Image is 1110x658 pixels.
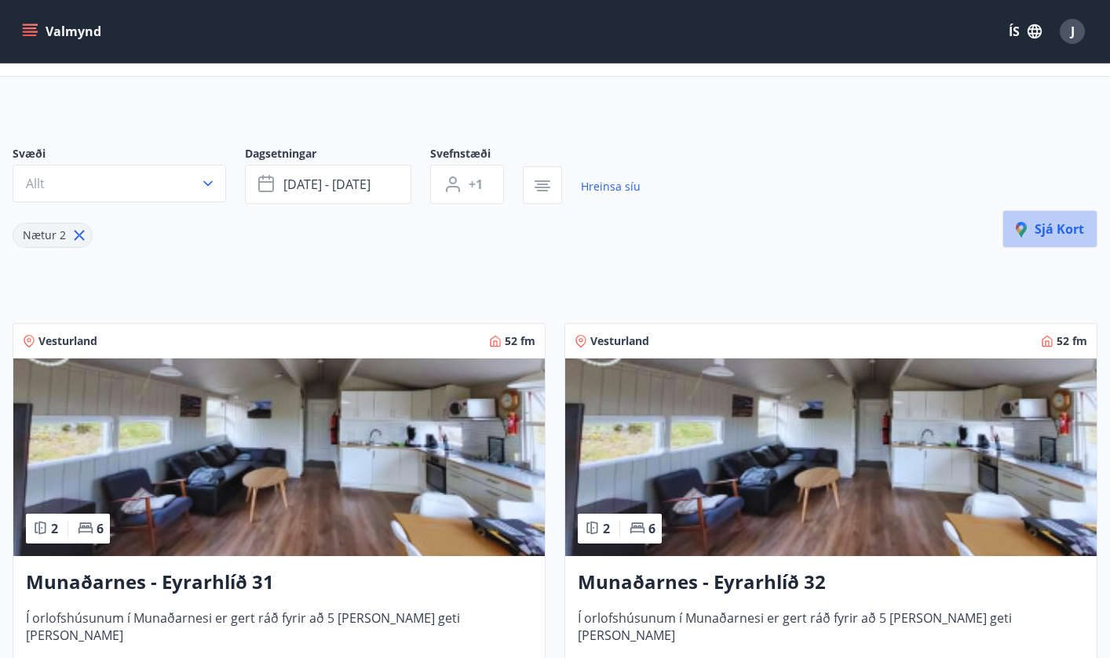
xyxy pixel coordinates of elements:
[1057,333,1087,349] span: 52 fm
[283,176,371,193] span: [DATE] - [DATE]
[578,569,1084,597] h3: Munaðarnes - Eyrarhlíð 32
[97,520,104,537] span: 6
[51,520,58,537] span: 2
[13,146,245,165] span: Svæði
[469,176,483,193] span: +1
[245,146,430,165] span: Dagsetningar
[1071,23,1075,40] span: J
[13,165,226,202] button: Allt
[430,146,523,165] span: Svefnstæði
[1016,220,1084,238] span: Sjá kort
[23,227,66,242] span: Nætur 2
[26,175,45,192] span: Allt
[1053,13,1091,50] button: J
[245,165,411,204] button: [DATE] - [DATE]
[590,333,649,349] span: Vesturland
[38,333,97,349] span: Vesturland
[1002,210,1097,248] button: Sjá kort
[1000,17,1050,45] button: ÍS
[13,223,93,248] div: Nætur 2
[581,169,641,204] a: Hreinsa síu
[603,520,610,537] span: 2
[13,358,545,556] img: Paella dish
[26,569,532,597] h3: Munaðarnes - Eyrarhlíð 31
[565,358,1097,556] img: Paella dish
[430,165,504,204] button: +1
[505,333,535,349] span: 52 fm
[19,17,108,45] button: menu
[648,520,655,537] span: 6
